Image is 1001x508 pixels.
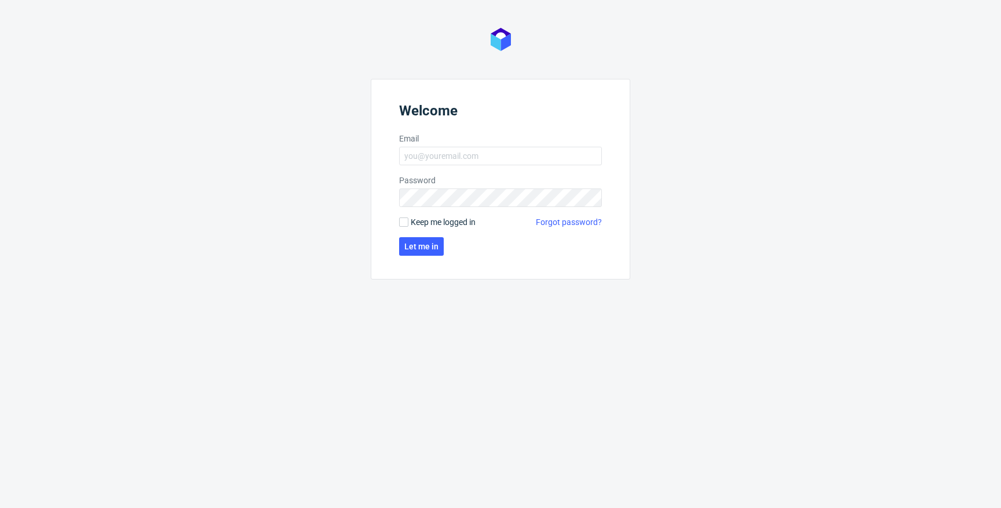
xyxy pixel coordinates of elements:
[399,237,444,256] button: Let me in
[399,103,602,124] header: Welcome
[411,216,476,228] span: Keep me logged in
[536,216,602,228] a: Forgot password?
[399,175,602,186] label: Password
[399,133,602,144] label: Email
[404,242,439,251] span: Let me in
[399,147,602,165] input: you@youremail.com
